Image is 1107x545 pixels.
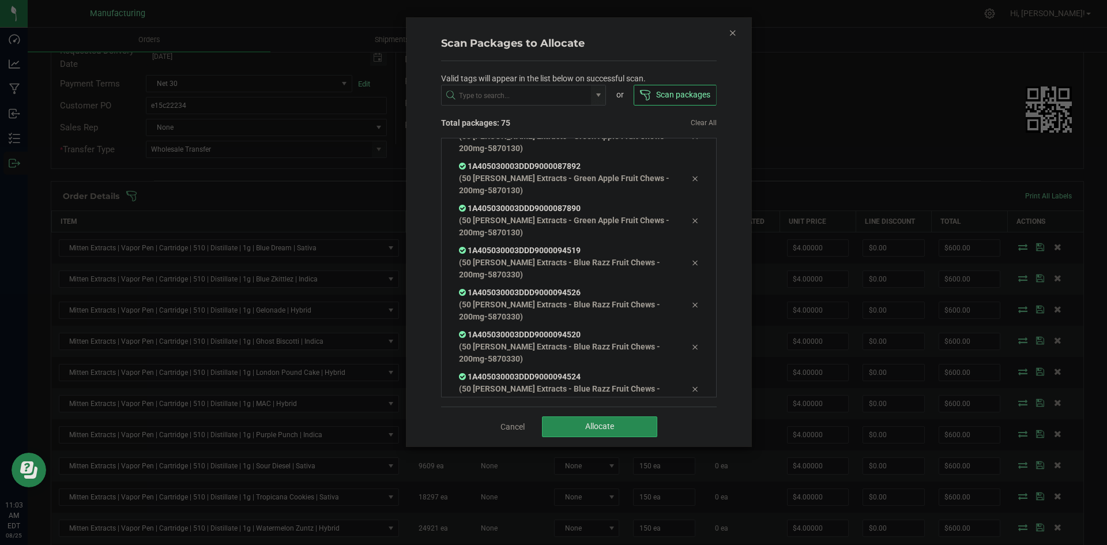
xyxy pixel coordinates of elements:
h4: Scan Packages to Allocate [441,36,717,51]
div: Remove tag [683,171,707,185]
p: (50 [PERSON_NAME] Extracts - Blue Razz Fruit Chews - 200mg-5870330) [459,341,675,365]
span: In Sync [459,288,468,297]
button: Scan packages [634,85,716,106]
input: NO DATA FOUND [442,85,592,106]
button: Close [729,25,737,39]
span: 1A405030003DDD9000094519 [459,246,581,255]
p: (50 [PERSON_NAME] Extracts - Blue Razz Fruit Chews - 200mg-5870330) [459,383,675,407]
span: 1A405030003DDD9000087890 [459,204,581,213]
div: Remove tag [683,340,707,354]
iframe: Resource center [12,453,46,487]
p: (50 [PERSON_NAME] Extracts - Green Apple Fruit Chews - 200mg-5870130) [459,172,675,197]
span: In Sync [459,372,468,381]
div: Remove tag [683,298,707,311]
span: In Sync [459,204,468,213]
p: (50 [PERSON_NAME] Extracts - Blue Razz Fruit Chews - 200mg-5870330) [459,257,675,281]
p: (50 [PERSON_NAME] Extracts - Green Apple Fruit Chews - 200mg-5870130) [459,130,675,155]
span: In Sync [459,161,468,171]
span: 1A405030003DDD9000087892 [459,161,581,171]
p: (50 [PERSON_NAME] Extracts - Blue Razz Fruit Chews - 200mg-5870330) [459,299,675,323]
span: Valid tags will appear in the list below on successful scan. [441,73,646,85]
span: 1A405030003DDD9000094524 [459,372,581,381]
span: Total packages: 75 [441,117,579,129]
span: 1A405030003DDD9000094520 [459,330,581,339]
div: Remove tag [683,382,707,396]
button: Allocate [542,416,657,437]
p: (50 [PERSON_NAME] Extracts - Green Apple Fruit Chews - 200mg-5870130) [459,215,675,239]
div: or [606,89,634,101]
div: Remove tag [683,213,707,227]
a: Cancel [500,421,525,433]
div: Remove tag [683,255,707,269]
a: Clear All [691,118,717,128]
span: 1A405030003DDD9000094526 [459,288,581,297]
span: Allocate [585,422,614,431]
span: In Sync [459,246,468,255]
span: In Sync [459,330,468,339]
